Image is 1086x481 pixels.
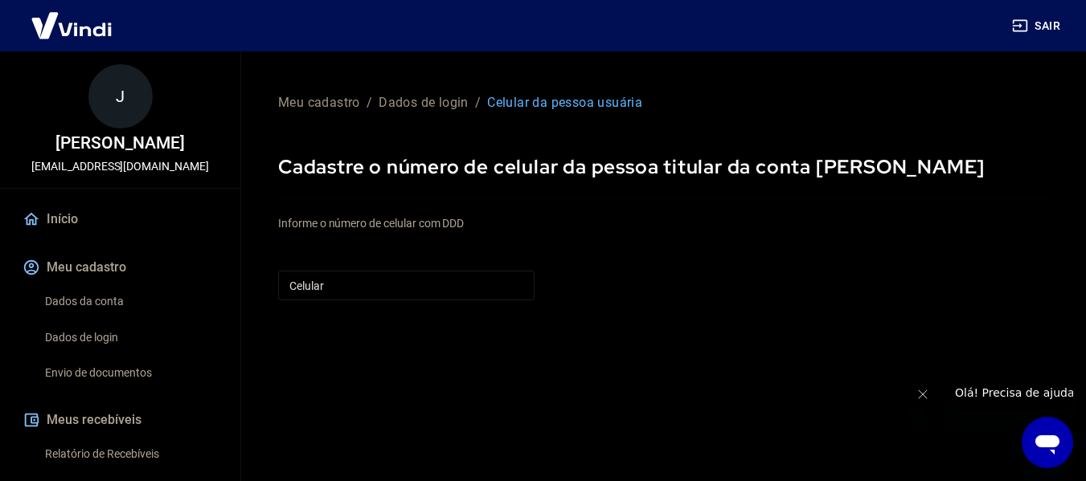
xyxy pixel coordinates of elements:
p: / [475,93,481,112]
h6: Informe o número de celular com DDD [278,215,1047,232]
button: Sair [1009,11,1067,41]
iframe: Fechar mensagem [907,378,939,410]
a: Dados da conta [39,285,221,318]
div: J [88,64,153,128]
span: Olá! Precisa de ajuda? [10,11,135,24]
a: Dados de login [39,321,221,354]
iframe: Mensagem da empresa [945,375,1073,410]
p: Celular da pessoa usuária [487,93,642,112]
img: Vindi [19,1,124,50]
button: Meu cadastro [19,250,221,285]
button: Meus recebíveis [19,402,221,438]
p: / [367,93,372,112]
iframe: Botão para abrir a janela de mensagens [1022,417,1073,468]
p: Meu cadastro [278,93,360,112]
p: [PERSON_NAME] [55,135,184,152]
a: Início [19,202,221,237]
a: Relatório de Recebíveis [39,438,221,471]
p: Cadastre o número de celular da pessoa titular da conta [PERSON_NAME] [278,154,1047,179]
a: Envio de documentos [39,357,221,389]
p: Dados de login [379,93,469,112]
p: [EMAIL_ADDRESS][DOMAIN_NAME] [31,158,209,175]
